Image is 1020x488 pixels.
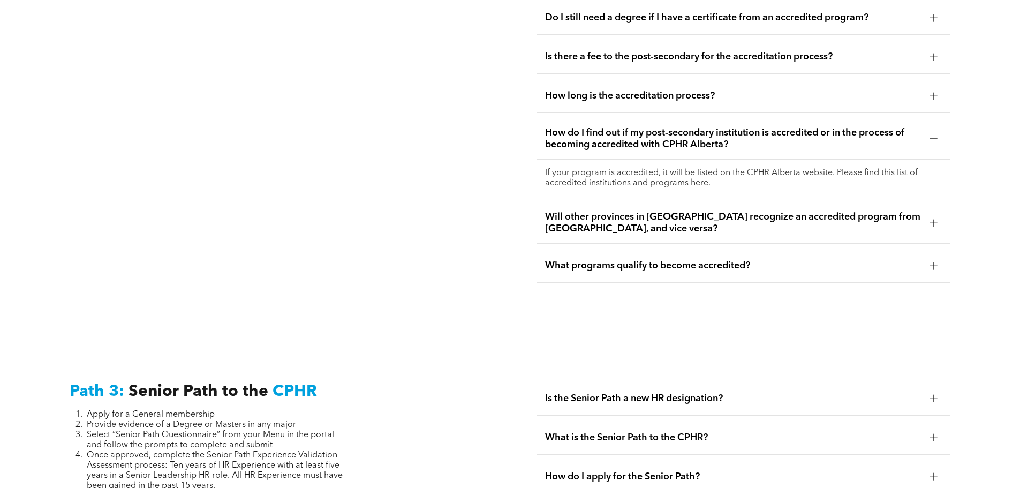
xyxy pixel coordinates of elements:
span: Do I still need a degree if I have a certificate from an accredited program? [545,12,921,24]
span: Apply for a General membership [87,410,215,419]
p: If your program is accredited, it will be listed on the CPHR Alberta website. Please find this li... [545,168,942,189]
span: Senior Path to the [129,384,268,400]
span: What is the Senior Path to the CPHR? [545,432,921,444]
span: How do I apply for the Senior Path? [545,471,921,483]
span: What programs qualify to become accredited? [545,260,921,272]
span: Provide evidence of a Degree or Masters in any major [87,421,296,429]
span: CPHR [273,384,317,400]
span: How long is the accreditation process? [545,90,921,102]
span: Will other provinces in [GEOGRAPHIC_DATA] recognize an accredited program from [GEOGRAPHIC_DATA],... [545,211,921,235]
span: Is there a fee to the post-secondary for the accreditation process? [545,51,921,63]
span: How do I find out if my post-secondary institution is accredited or in the process of becoming ac... [545,127,921,151]
span: Path 3: [70,384,124,400]
span: Select “Senior Path Questionnaire” from your Menu in the portal and follow the prompts to complet... [87,431,334,449]
span: Is the Senior Path a new HR designation? [545,393,921,404]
